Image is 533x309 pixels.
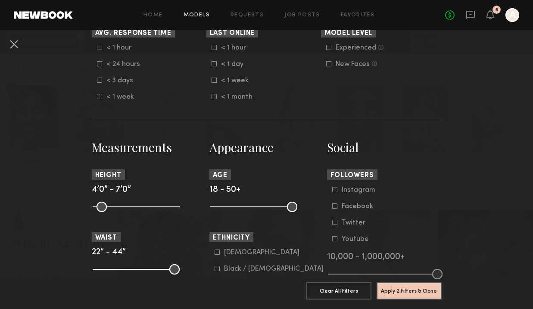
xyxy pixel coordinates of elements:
[210,30,255,37] span: Last Online
[224,266,324,272] div: Black / [DEMOGRAPHIC_DATA]
[284,12,320,18] a: Job Posts
[377,282,442,300] button: Apply 2 Filters & Close
[7,37,21,53] common-close-button: Cancel
[221,94,255,100] div: < 1 month
[341,12,375,18] a: Favorites
[342,220,375,225] div: Twitter
[209,139,324,156] h3: Appearance
[327,253,442,261] div: 10,000 - 1,000,000+
[496,8,498,12] div: 5
[95,172,122,179] span: Height
[92,139,206,156] h3: Measurements
[106,62,140,67] div: < 24 hours
[336,45,376,50] div: Experienced
[342,204,375,209] div: Facebook
[342,187,375,193] div: Instagram
[330,172,374,179] span: Followers
[224,250,299,255] div: [DEMOGRAPHIC_DATA]
[221,45,255,50] div: < 1 hour
[221,78,255,83] div: < 1 week
[184,12,210,18] a: Models
[106,78,140,83] div: < 3 days
[336,62,370,67] div: New Faces
[95,235,118,241] span: Waist
[95,30,171,37] span: Avg. Response Time
[324,30,373,37] span: Model Level
[209,186,240,194] span: 18 - 50+
[213,235,250,241] span: Ethnicity
[327,139,442,156] h3: Social
[505,8,519,22] a: A
[106,94,140,100] div: < 1 week
[106,45,140,50] div: < 1 hour
[221,62,255,67] div: < 1 day
[92,248,126,256] span: 22” - 44”
[92,186,131,194] span: 4’0” - 7’0”
[306,282,371,300] button: Clear All Filters
[143,12,163,18] a: Home
[7,37,21,51] button: Cancel
[231,12,264,18] a: Requests
[213,172,228,179] span: Age
[342,237,375,242] div: Youtube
